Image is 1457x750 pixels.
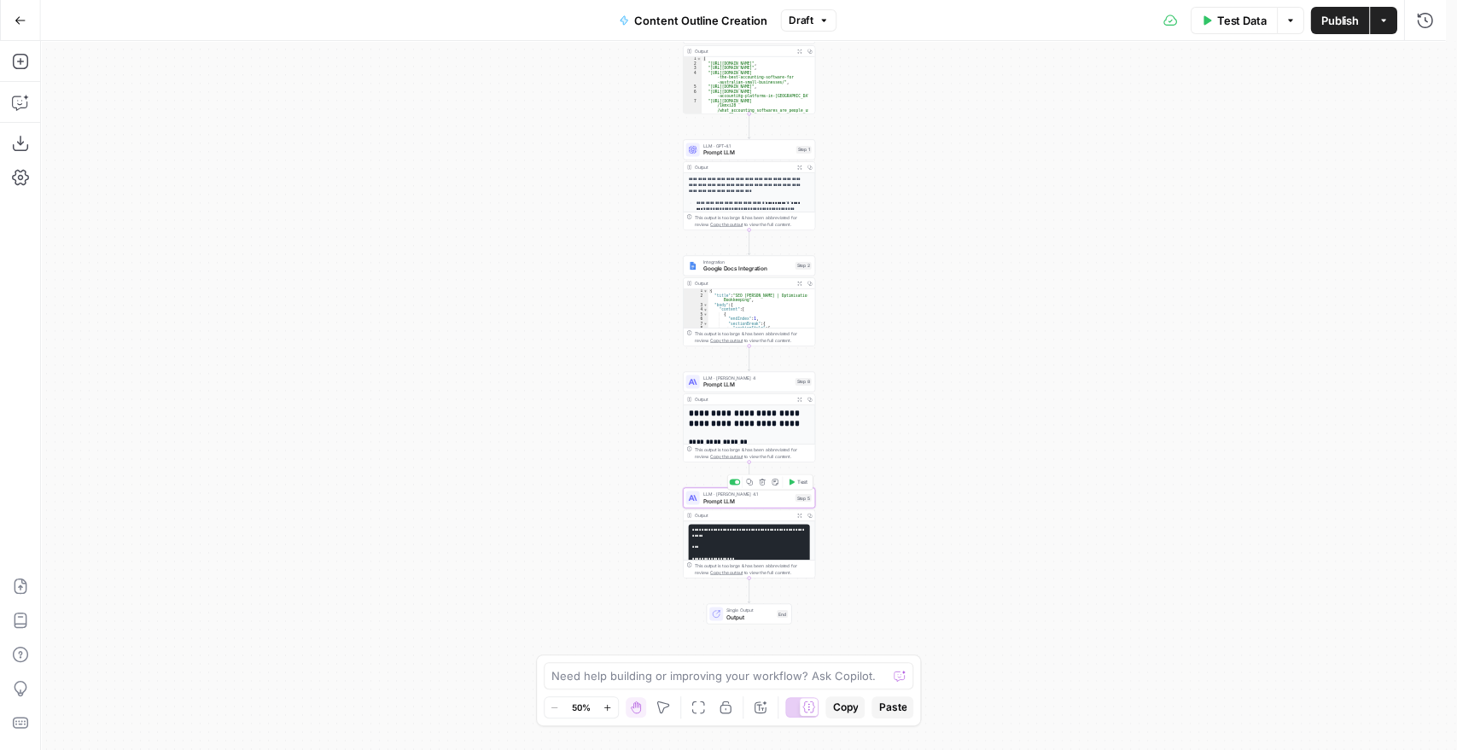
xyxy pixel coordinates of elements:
[703,312,708,317] span: Toggle code folding, rows 5 through 14
[703,381,792,389] span: Prompt LLM
[703,265,792,273] span: Google Docs Integration
[781,9,836,32] button: Draft
[710,570,743,575] span: Copy the output
[748,346,750,370] g: Edge from step_2 to step_8
[703,288,708,294] span: Toggle code folding, rows 1 through 33548
[695,280,792,287] div: Output
[788,13,813,28] span: Draft
[684,307,708,312] div: 4
[703,375,792,381] span: LLM · [PERSON_NAME] 4
[871,696,913,718] button: Paste
[609,7,777,34] button: Content Outline Creation
[796,262,812,270] div: Step 2
[684,312,708,317] div: 5
[684,326,708,331] div: 8
[695,512,792,519] div: Output
[796,146,812,154] div: Step 1
[703,148,793,157] span: Prompt LLM
[695,330,812,344] div: This output is too large & has been abbreviated for review. to view the full content.
[703,497,792,505] span: Prompt LLM
[684,317,708,322] div: 6
[726,613,773,621] span: Output
[695,446,812,460] div: This output is too large & has been abbreviated for review. to view the full content.
[748,113,750,138] g: Edge from step_7 to step_1
[796,378,812,386] div: Step 8
[1320,12,1359,29] span: Publish
[710,222,743,227] span: Copy the output
[695,164,792,171] div: Output
[710,338,743,343] span: Copy the output
[684,71,702,85] div: 4
[684,322,708,327] div: 7
[683,603,815,624] div: Single OutputOutputEnd
[684,99,702,118] div: 7
[784,476,811,487] button: Test
[684,66,702,71] div: 3
[695,214,812,228] div: This output is too large & has been abbreviated for review. to view the full content.
[777,610,788,618] div: End
[825,696,865,718] button: Copy
[695,396,792,403] div: Output
[748,578,750,602] g: Edge from step_5 to end
[878,700,906,715] span: Paste
[684,303,708,308] div: 3
[572,701,591,714] span: 50%
[703,307,708,312] span: Toggle code folding, rows 4 through 27058
[748,230,750,254] g: Edge from step_1 to step_2
[703,322,708,327] span: Toggle code folding, rows 7 through 13
[684,61,702,67] div: 2
[689,261,697,270] img: Instagram%20post%20-%201%201.png
[684,288,708,294] div: 1
[703,326,708,331] span: Toggle code folding, rows 8 through 12
[696,56,702,61] span: Toggle code folding, rows 1 through 12
[634,12,767,29] span: Content Outline Creation
[1216,12,1267,29] span: Test Data
[695,562,812,576] div: This output is too large & has been abbreviated for review. to view the full content.
[683,255,815,346] div: IntegrationGoogle Docs IntegrationStep 2Output{ "title":"SEO [PERSON_NAME] | Optimisation Brief |...
[695,48,792,55] div: Output
[703,491,792,497] span: LLM · [PERSON_NAME] 4.1
[684,294,708,303] div: 2
[703,303,708,308] span: Toggle code folding, rows 3 through 27059
[683,23,815,113] div: Output[ "[URL][DOMAIN_NAME]", "[URL][DOMAIN_NAME]", "[URL][DOMAIN_NAME] -the-best-accounting-soft...
[1191,7,1277,34] button: Test Data
[832,700,858,715] span: Copy
[684,84,702,90] div: 5
[797,478,807,485] span: Test
[684,90,702,99] div: 6
[710,454,743,459] span: Copy the output
[1310,7,1368,34] button: Publish
[726,607,773,613] span: Single Output
[796,494,812,502] div: Step 5
[703,142,793,149] span: LLM · GPT-4.1
[703,259,792,265] span: Integration
[684,56,702,61] div: 1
